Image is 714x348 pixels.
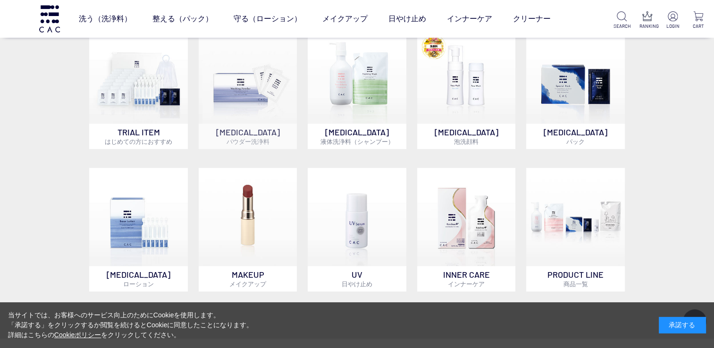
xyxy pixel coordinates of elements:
p: [MEDICAL_DATA] [89,266,188,291]
p: [MEDICAL_DATA] [308,124,406,149]
img: インナーケア [417,168,516,266]
a: [MEDICAL_DATA]ローション [89,168,188,292]
span: パック [566,138,585,145]
p: PRODUCT LINE [526,266,625,291]
p: UV [308,266,406,291]
span: メイクアップ [229,280,266,288]
span: ローション [123,280,154,288]
a: MAKEUPメイクアップ [199,168,297,292]
p: [MEDICAL_DATA] [526,124,625,149]
a: LOGIN [664,11,681,30]
a: UV日やけ止め [308,168,406,292]
img: 泡洗顔料 [417,25,516,124]
p: [MEDICAL_DATA] [417,124,516,149]
span: 商品一覧 [563,280,588,288]
span: インナーケア [448,280,485,288]
a: 泡洗顔料 [MEDICAL_DATA]泡洗顔料 [417,25,516,149]
span: 日やけ止め [342,280,372,288]
a: クリーナー [512,6,550,32]
p: CART [690,23,706,30]
p: RANKING [639,23,655,30]
a: CART [690,11,706,30]
a: Cookieポリシー [54,331,101,339]
a: [MEDICAL_DATA]液体洗浄料（シャンプー） [308,25,406,149]
div: 当サイトでは、お客様へのサービス向上のためにCookieを使用します。 「承諾する」をクリックするか閲覧を続けるとCookieに同意したことになります。 詳細はこちらの をクリックしてください。 [8,310,253,340]
a: 整える（パック） [152,6,212,32]
p: [MEDICAL_DATA] [199,124,297,149]
p: INNER CARE [417,266,516,291]
a: 洗う（洗浄料） [78,6,131,32]
img: logo [38,5,61,32]
span: パウダー洗浄料 [227,138,269,145]
a: SEARCH [613,11,630,30]
div: 承諾する [659,317,706,333]
p: TRIAL ITEM [89,124,188,149]
span: 泡洗顔料 [454,138,479,145]
a: インナーケア [446,6,492,32]
a: [MEDICAL_DATA]パック [526,25,625,149]
p: SEARCH [613,23,630,30]
p: MAKEUP [199,266,297,291]
img: トライアルセット [89,25,188,124]
a: RANKING [639,11,655,30]
a: 守る（ローション） [233,6,301,32]
p: LOGIN [664,23,681,30]
a: [MEDICAL_DATA]パウダー洗浄料 [199,25,297,149]
span: はじめての方におすすめ [105,138,172,145]
a: メイクアップ [322,6,367,32]
a: トライアルセット TRIAL ITEMはじめての方におすすめ [89,25,188,149]
a: 日やけ止め [388,6,426,32]
span: 液体洗浄料（シャンプー） [320,138,394,145]
a: インナーケア INNER CAREインナーケア [417,168,516,292]
a: PRODUCT LINE商品一覧 [526,168,625,292]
